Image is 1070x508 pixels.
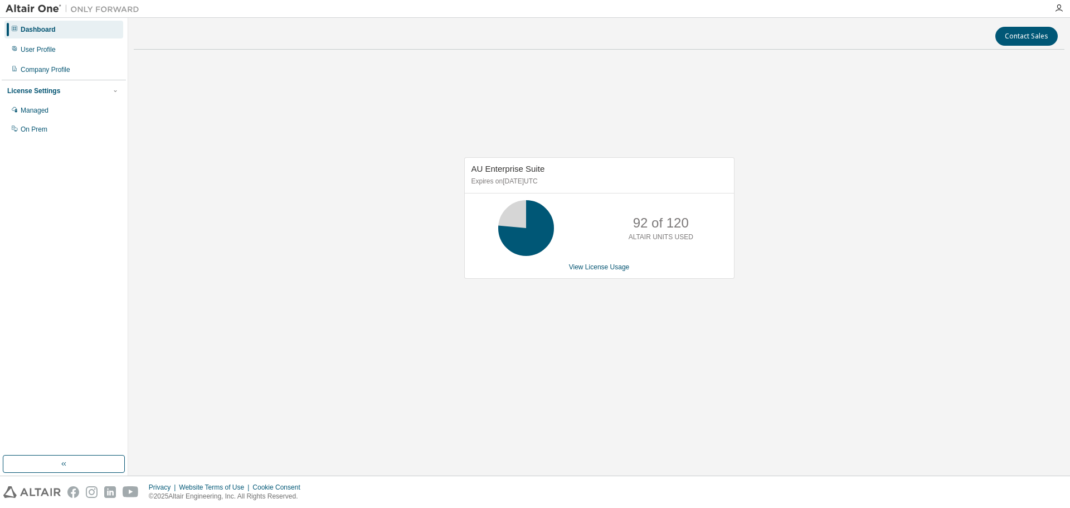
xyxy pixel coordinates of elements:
img: linkedin.svg [104,486,116,498]
div: Dashboard [21,25,56,34]
div: User Profile [21,45,56,54]
a: View License Usage [569,263,630,271]
img: instagram.svg [86,486,98,498]
div: License Settings [7,86,60,95]
div: Privacy [149,483,179,492]
span: AU Enterprise Suite [471,164,545,173]
button: Contact Sales [995,27,1058,46]
div: Managed [21,106,48,115]
p: © 2025 Altair Engineering, Inc. All Rights Reserved. [149,492,307,501]
div: Website Terms of Use [179,483,252,492]
p: 92 of 120 [633,214,689,233]
img: facebook.svg [67,486,79,498]
div: On Prem [21,125,47,134]
img: Altair One [6,3,145,14]
div: Company Profile [21,65,70,74]
p: ALTAIR UNITS USED [629,233,693,242]
img: youtube.svg [123,486,139,498]
div: Cookie Consent [252,483,307,492]
img: altair_logo.svg [3,486,61,498]
p: Expires on [DATE] UTC [471,177,724,186]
